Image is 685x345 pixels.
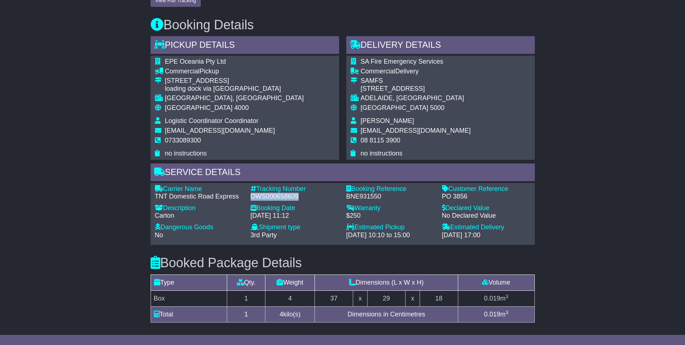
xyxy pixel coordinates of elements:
div: Estimated Pickup [346,223,435,231]
span: SA Fire Emergency Services [361,58,443,65]
span: EPE Oceania Pty Ltd [165,58,226,65]
td: 18 [420,290,458,306]
span: Logistic Coordinator Coordinator [165,117,259,124]
td: Box [151,290,227,306]
td: Weight [265,274,315,290]
div: ADELAIDE, [GEOGRAPHIC_DATA] [361,94,471,102]
div: Pickup [165,68,304,76]
span: [GEOGRAPHIC_DATA] [165,104,233,111]
div: [STREET_ADDRESS] [361,85,471,93]
div: Carrier Name [155,185,243,193]
span: 4 [279,311,283,318]
div: $250 [346,212,435,220]
td: 37 [315,290,353,306]
td: kilo(s) [265,306,315,322]
td: m [458,306,534,322]
td: 1 [227,306,265,322]
div: No Declared Value [442,212,530,220]
div: TNT Domestic Road Express [155,193,243,201]
div: Carton [155,212,243,220]
h3: Booking Details [151,18,535,32]
div: Tracking Number [251,185,339,193]
td: Dimensions (L x W x H) [315,274,458,290]
div: loading dock via [GEOGRAPHIC_DATA] [165,85,304,93]
span: no instructions [165,150,207,157]
span: No [155,231,163,239]
div: Warranty [346,204,435,212]
span: [EMAIL_ADDRESS][DOMAIN_NAME] [165,127,275,134]
td: x [353,290,367,306]
span: 08 8115 3900 [361,137,400,144]
td: x [406,290,420,306]
span: 0.019 [484,311,500,318]
div: [DATE] 11:12 [251,212,339,220]
div: [STREET_ADDRESS] [165,77,304,85]
div: Booking Date [251,204,339,212]
div: OWS000658609 [251,193,339,201]
span: [GEOGRAPHIC_DATA] [361,104,428,111]
div: Customer Reference [442,185,530,193]
div: PO 3856 [442,193,530,201]
sup: 3 [506,294,508,299]
div: Shipment type [251,223,339,231]
div: Delivery [361,68,471,76]
td: m [458,290,534,306]
sup: 3 [506,310,508,315]
div: [DATE] 10:10 to 15:00 [346,231,435,239]
span: Commercial [165,68,200,75]
div: Dangerous Goods [155,223,243,231]
div: Service Details [151,163,535,183]
td: Total [151,306,227,322]
div: Booking Reference [346,185,435,193]
div: BNE931550 [346,193,435,201]
span: 0733089300 [165,137,201,144]
span: 3rd Party [251,231,277,239]
span: [PERSON_NAME] [361,117,414,124]
span: [EMAIL_ADDRESS][DOMAIN_NAME] [361,127,471,134]
span: 4000 [234,104,249,111]
div: Delivery Details [346,36,535,56]
div: [GEOGRAPHIC_DATA], [GEOGRAPHIC_DATA] [165,94,304,102]
td: Volume [458,274,534,290]
td: Dimensions in Centimetres [315,306,458,322]
div: Declared Value [442,204,530,212]
div: Pickup Details [151,36,339,56]
td: 1 [227,290,265,306]
span: 5000 [430,104,445,111]
td: 29 [367,290,406,306]
span: 0.019 [484,295,500,302]
span: Commercial [361,68,395,75]
div: Estimated Delivery [442,223,530,231]
div: [DATE] 17:00 [442,231,530,239]
td: Qty. [227,274,265,290]
td: Type [151,274,227,290]
div: Description [155,204,243,212]
div: SAMFS [361,77,471,85]
td: 4 [265,290,315,306]
h3: Booked Package Details [151,256,535,270]
span: no instructions [361,150,403,157]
